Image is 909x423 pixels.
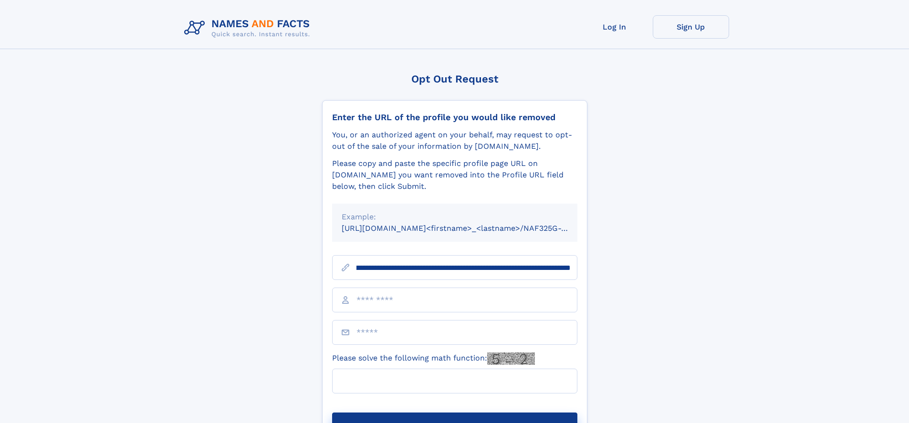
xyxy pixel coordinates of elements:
[332,158,577,192] div: Please copy and paste the specific profile page URL on [DOMAIN_NAME] you want removed into the Pr...
[332,352,535,365] label: Please solve the following math function:
[332,129,577,152] div: You, or an authorized agent on your behalf, may request to opt-out of the sale of your informatio...
[576,15,653,39] a: Log In
[342,211,568,223] div: Example:
[653,15,729,39] a: Sign Up
[322,73,587,85] div: Opt Out Request
[332,112,577,123] div: Enter the URL of the profile you would like removed
[180,15,318,41] img: Logo Names and Facts
[342,224,596,233] small: [URL][DOMAIN_NAME]<firstname>_<lastname>/NAF325G-xxxxxxxx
